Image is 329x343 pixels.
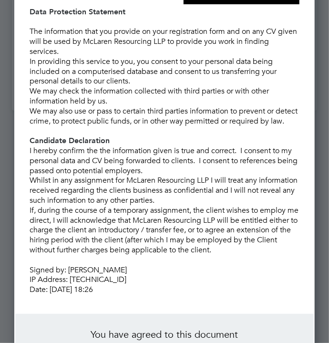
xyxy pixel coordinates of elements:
[30,176,299,205] p: Whilst in any assignment for McLaren Resourcing LLP I will treat any information received regardi...
[30,27,299,56] p: The information that you provide on your registration form and on any CV given will be used by Mc...
[30,206,299,255] p: If, during the course of a temporary assignment, the client wishes to employ me direct, I will ac...
[30,57,299,86] p: In providing this service to you, you consent to your personal data being included on a computeri...
[30,106,299,126] p: We may also use or pass to certain third parties information to prevent or detect crime, to prote...
[30,136,110,145] strong: Candidate Declaration
[30,146,299,176] p: I hereby confirm the the information given is true and correct. I consent to my personal data and...
[30,86,299,106] p: We may check the information collected with third parties or with other information held by us.
[30,265,299,295] p: Signed by: [PERSON_NAME] IP Address: [TECHNICAL_ID] Date: [DATE] 18:26
[30,7,125,16] strong: Data Protection Statement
